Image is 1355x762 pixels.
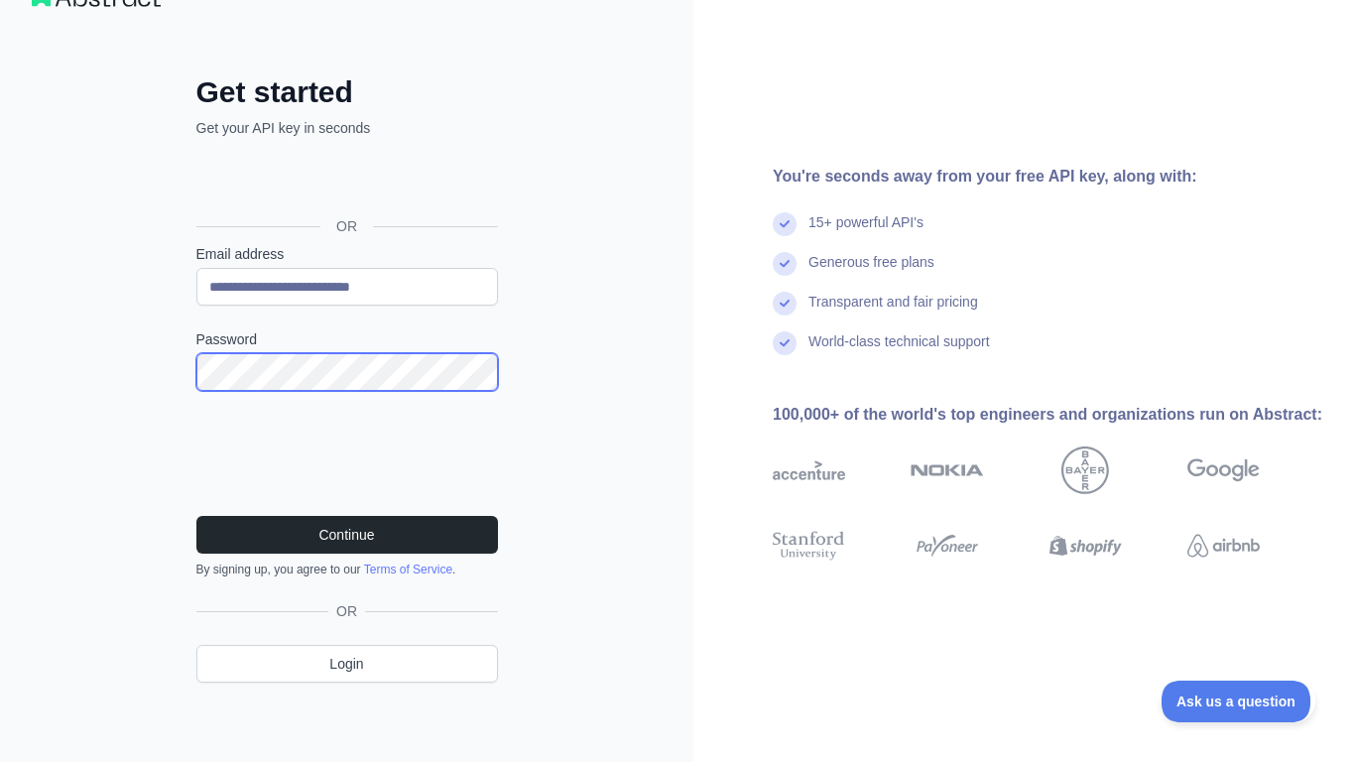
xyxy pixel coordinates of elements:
div: 15+ powerful API's [808,212,924,252]
iframe: Sign in with Google Button [186,160,504,203]
span: OR [320,216,373,236]
img: shopify [1049,528,1122,565]
span: OR [328,601,365,621]
img: check mark [773,331,797,355]
img: airbnb [1187,528,1260,565]
a: Login [196,645,498,683]
div: Generous free plans [808,252,934,292]
label: Email address [196,244,498,264]
iframe: reCAPTCHA [196,415,498,492]
div: You're seconds away from your free API key, along with: [773,165,1323,189]
label: Password [196,329,498,349]
img: nokia [911,446,983,494]
img: accenture [773,446,845,494]
img: check mark [773,252,797,276]
img: check mark [773,212,797,236]
div: World-class technical support [808,331,990,371]
button: Continue [196,516,498,554]
img: check mark [773,292,797,316]
img: bayer [1061,446,1109,494]
div: 100,000+ of the world's top engineers and organizations run on Abstract: [773,403,1323,427]
img: payoneer [911,528,983,565]
div: Transparent and fair pricing [808,292,978,331]
iframe: Toggle Customer Support [1162,681,1315,722]
img: google [1187,446,1260,494]
h2: Get started [196,74,498,110]
img: stanford university [773,528,845,565]
p: Get your API key in seconds [196,118,498,138]
a: Terms of Service [364,563,452,576]
div: By signing up, you agree to our . [196,562,498,577]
